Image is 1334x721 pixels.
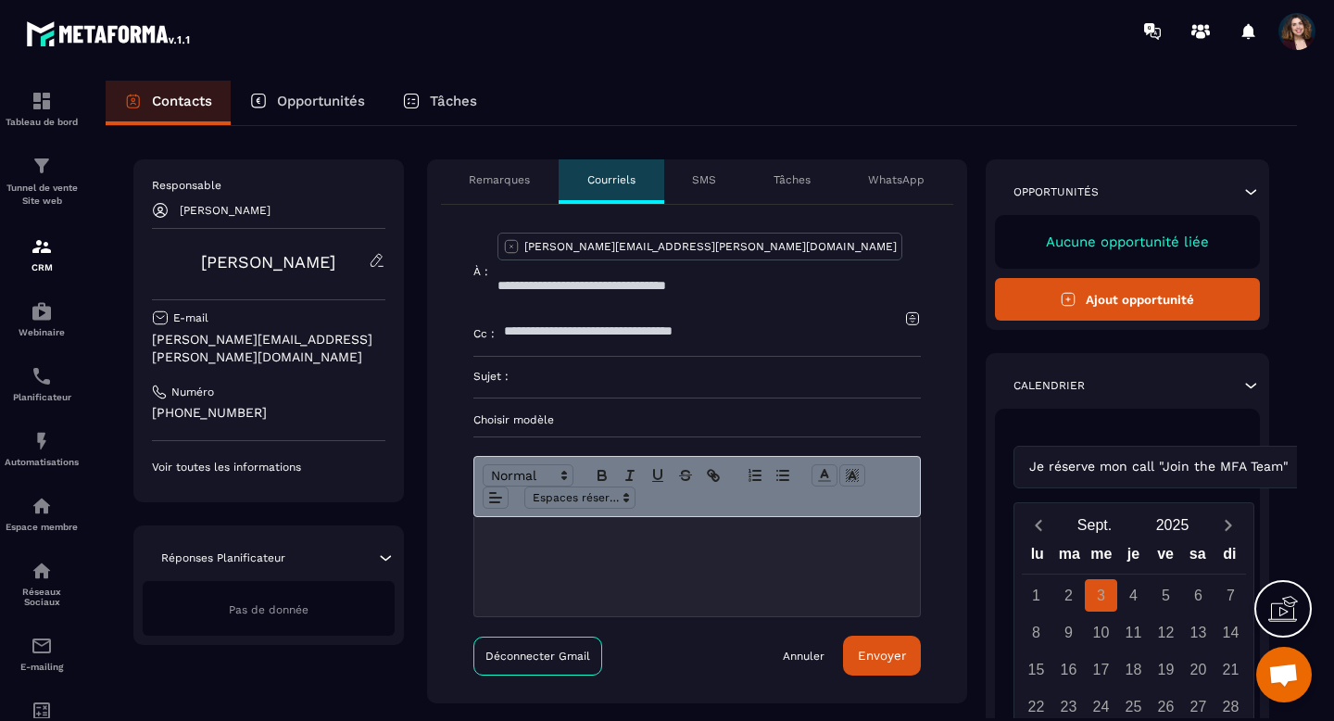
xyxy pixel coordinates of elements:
[587,172,636,187] p: Courriels
[1052,579,1085,612] div: 2
[473,326,495,341] p: Cc :
[5,327,79,337] p: Webinaire
[469,172,530,187] p: Remarques
[31,495,53,517] img: automations
[161,550,285,565] p: Réponses Planificateur
[774,172,811,187] p: Tâches
[1214,541,1246,574] div: di
[1013,234,1242,250] p: Aucune opportunité liée
[5,76,79,141] a: formationformationTableau de bord
[201,252,335,272] a: [PERSON_NAME]
[5,221,79,286] a: formationformationCRM
[171,385,214,399] p: Numéro
[5,117,79,127] p: Tableau de bord
[5,621,79,686] a: emailemailE-mailing
[1086,541,1118,574] div: me
[31,300,53,323] img: automations
[5,546,79,621] a: social-networksocial-networkRéseaux Sociaux
[5,481,79,546] a: automationsautomationsEspace membre
[430,93,477,109] p: Tâches
[5,182,79,208] p: Tunnel de vente Site web
[473,264,488,279] p: À :
[1117,579,1150,612] div: 4
[1117,616,1150,649] div: 11
[1117,541,1150,574] div: je
[843,636,921,676] button: Envoyer
[31,635,53,657] img: email
[31,90,53,112] img: formation
[995,278,1261,321] button: Ajout opportunité
[173,310,208,325] p: E-mail
[1182,579,1214,612] div: 6
[1085,579,1117,612] div: 3
[1150,653,1182,686] div: 19
[31,155,53,177] img: formation
[692,172,716,187] p: SMS
[868,172,925,187] p: WhatsApp
[5,351,79,416] a: schedulerschedulerPlanificateur
[1214,653,1247,686] div: 21
[783,649,824,664] a: Annuler
[1181,541,1214,574] div: sa
[5,587,79,607] p: Réseaux Sociaux
[1021,541,1053,574] div: lu
[5,262,79,272] p: CRM
[1134,509,1212,541] button: Open years overlay
[1212,512,1246,538] button: Next month
[152,178,385,193] p: Responsable
[473,369,509,384] p: Sujet :
[31,365,53,387] img: scheduler
[524,239,897,254] p: [PERSON_NAME][EMAIL_ADDRESS][PERSON_NAME][DOMAIN_NAME]
[31,560,53,582] img: social-network
[1022,512,1056,538] button: Previous month
[26,17,193,50] img: logo
[180,204,271,217] p: [PERSON_NAME]
[1056,509,1134,541] button: Open months overlay
[1182,653,1214,686] div: 20
[5,522,79,532] p: Espace membre
[1085,616,1117,649] div: 10
[384,81,496,125] a: Tâches
[229,603,308,616] span: Pas de donnée
[152,404,385,422] p: [PHONE_NUMBER]
[1013,378,1085,393] p: Calendrier
[1052,653,1085,686] div: 16
[152,331,385,366] p: [PERSON_NAME][EMAIL_ADDRESS][PERSON_NAME][DOMAIN_NAME]
[473,637,602,676] a: Déconnecter Gmail
[1053,541,1086,574] div: ma
[1013,184,1099,199] p: Opportunités
[106,81,231,125] a: Contacts
[5,457,79,467] p: Automatisations
[1256,647,1312,702] a: Ouvrir le chat
[5,662,79,672] p: E-mailing
[5,416,79,481] a: automationsautomationsAutomatisations
[5,141,79,221] a: formationformationTunnel de vente Site web
[5,286,79,351] a: automationsautomationsWebinaire
[1052,616,1085,649] div: 9
[1150,579,1182,612] div: 5
[1020,653,1052,686] div: 15
[1182,616,1214,649] div: 13
[1150,541,1182,574] div: ve
[1214,579,1247,612] div: 7
[1214,616,1247,649] div: 14
[5,392,79,402] p: Planificateur
[1293,457,1307,477] input: Search for option
[1026,457,1293,477] span: Je réserve mon call "Join the MFA Team"
[152,93,212,109] p: Contacts
[31,430,53,452] img: automations
[1020,579,1052,612] div: 1
[152,460,385,474] p: Voir toutes les informations
[231,81,384,125] a: Opportunités
[473,412,921,427] p: Choisir modèle
[31,235,53,258] img: formation
[277,93,365,109] p: Opportunités
[1150,616,1182,649] div: 12
[1020,616,1052,649] div: 8
[1117,653,1150,686] div: 18
[1085,653,1117,686] div: 17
